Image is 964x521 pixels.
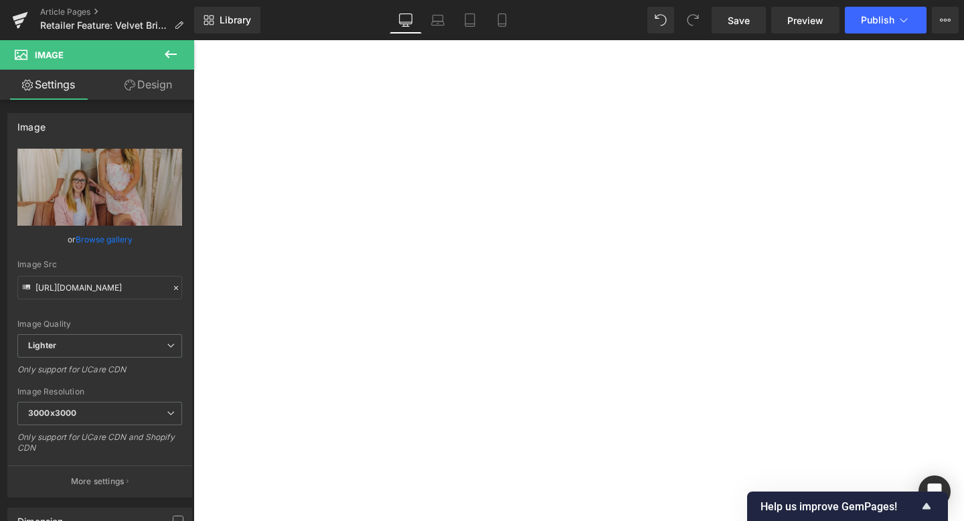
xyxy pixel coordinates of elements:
[728,13,750,27] span: Save
[932,7,959,33] button: More
[679,7,706,33] button: Redo
[647,7,674,33] button: Undo
[390,7,422,33] a: Desktop
[28,340,56,350] b: Lighter
[760,500,918,513] span: Help us improve GemPages!
[771,7,839,33] a: Preview
[486,7,518,33] a: Mobile
[760,498,935,514] button: Show survey - Help us improve GemPages!
[40,20,169,31] span: Retailer Feature: Velvet Bride
[8,465,191,497] button: More settings
[17,364,182,384] div: Only support for UCare CDN
[454,7,486,33] a: Tablet
[76,228,133,251] a: Browse gallery
[861,15,894,25] span: Publish
[17,232,182,246] div: or
[422,7,454,33] a: Laptop
[918,475,951,508] div: Open Intercom Messenger
[220,14,251,26] span: Library
[17,432,182,462] div: Only support for UCare CDN and Shopify CDN
[17,276,182,299] input: Link
[28,408,76,418] b: 3000x3000
[17,319,182,329] div: Image Quality
[17,114,46,133] div: Image
[40,7,194,17] a: Article Pages
[17,387,182,396] div: Image Resolution
[194,7,260,33] a: New Library
[17,260,182,269] div: Image Src
[100,70,197,100] a: Design
[787,13,823,27] span: Preview
[71,475,125,488] p: More settings
[35,50,64,60] span: Image
[845,7,927,33] button: Publish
